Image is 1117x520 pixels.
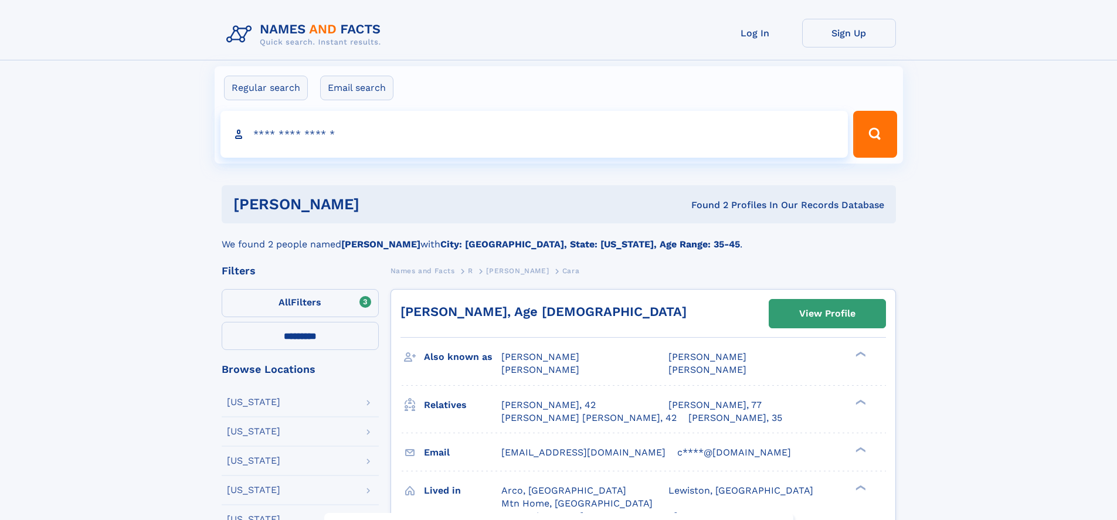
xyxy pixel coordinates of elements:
span: [PERSON_NAME] [501,364,579,375]
a: [PERSON_NAME], Age [DEMOGRAPHIC_DATA] [400,304,687,319]
div: View Profile [799,300,855,327]
b: City: [GEOGRAPHIC_DATA], State: [US_STATE], Age Range: 35-45 [440,239,740,250]
a: Sign Up [802,19,896,47]
b: [PERSON_NAME] [341,239,420,250]
span: Lewiston, [GEOGRAPHIC_DATA] [668,485,813,496]
span: [EMAIL_ADDRESS][DOMAIN_NAME] [501,447,666,458]
h3: Email [424,443,501,463]
div: [US_STATE] [227,397,280,407]
h3: Relatives [424,395,501,415]
div: ❯ [853,446,867,453]
a: R [468,263,473,278]
div: [US_STATE] [227,485,280,495]
div: ❯ [853,484,867,491]
h3: Also known as [424,347,501,367]
div: [US_STATE] [227,456,280,465]
span: Mtn Home, [GEOGRAPHIC_DATA] [501,498,653,509]
span: [PERSON_NAME] [668,351,746,362]
div: Found 2 Profiles In Our Records Database [525,199,884,212]
input: search input [220,111,848,158]
a: View Profile [769,300,885,328]
h3: Lived in [424,481,501,501]
h1: [PERSON_NAME] [233,197,525,212]
a: [PERSON_NAME], 42 [501,399,596,412]
a: [PERSON_NAME], 35 [688,412,782,424]
span: [PERSON_NAME] [668,364,746,375]
span: Arco, [GEOGRAPHIC_DATA] [501,485,626,496]
div: ❯ [853,351,867,358]
div: We found 2 people named with . [222,223,896,251]
a: Log In [708,19,802,47]
button: Search Button [853,111,897,158]
span: [PERSON_NAME] [486,267,549,275]
img: Logo Names and Facts [222,19,391,50]
a: Names and Facts [391,263,455,278]
div: ❯ [853,398,867,406]
a: [PERSON_NAME] [PERSON_NAME], 42 [501,412,677,424]
label: Email search [320,76,393,100]
a: [PERSON_NAME], 77 [668,399,762,412]
span: R [468,267,473,275]
div: Browse Locations [222,364,379,375]
label: Regular search [224,76,308,100]
label: Filters [222,289,379,317]
div: Filters [222,266,379,276]
span: All [279,297,291,308]
span: [PERSON_NAME] [501,351,579,362]
div: [US_STATE] [227,427,280,436]
a: [PERSON_NAME] [486,263,549,278]
span: Cara [562,267,579,275]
